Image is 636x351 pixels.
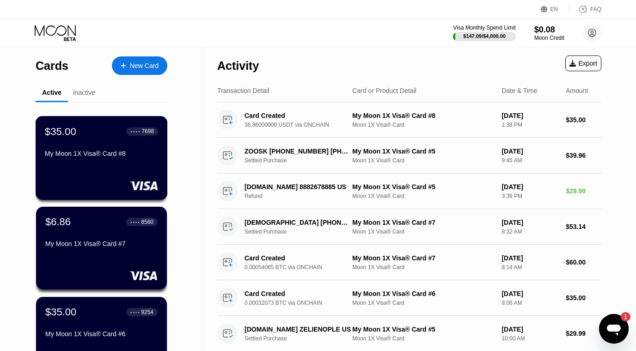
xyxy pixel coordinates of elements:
[352,326,494,333] div: My Moon 1X Visa® Card #5
[352,87,416,94] div: Card or Product Detail
[217,102,601,138] div: Card Created36.86000000 USDT via ONCHAINMy Moon 1X Visa® Card #8Moon 1X Visa® Card[DATE]1:38 PM$3...
[245,148,351,155] div: ZOOSK [PHONE_NUMBER] [PHONE_NUMBER] US
[245,183,351,191] div: [DOMAIN_NAME] 8882678885 US
[217,173,601,209] div: [DOMAIN_NAME] 8882678885 USRefundMy Moon 1X Visa® Card #5Moon 1X Visa® Card[DATE]3:39 PM$29.99
[566,116,601,123] div: $35.00
[36,207,167,289] div: $6.86● ● ● ●8560My Moon 1X Visa® Card #7
[352,264,494,271] div: Moon 1X Visa® Card
[45,240,158,247] div: My Moon 1X Visa® Card #7
[352,228,494,235] div: Moon 1X Visa® Card
[245,219,351,226] div: [DEMOGRAPHIC_DATA] [PHONE_NUMBER] US
[245,122,360,128] div: 36.86000000 USDT via ONCHAIN
[245,112,351,119] div: Card Created
[217,209,601,245] div: [DEMOGRAPHIC_DATA] [PHONE_NUMBER] USSettled PurchaseMy Moon 1X Visa® Card #7Moon 1X Visa® Card[DA...
[36,117,167,199] div: $35.00● ● ● ●7698My Moon 1X Visa® Card #8
[569,60,597,67] div: Export
[566,87,588,94] div: Amount
[352,148,494,155] div: My Moon 1X Visa® Card #5
[501,183,558,191] div: [DATE]
[245,300,360,306] div: 0.00032073 BTC via ONCHAIN
[501,193,558,199] div: 3:39 PM
[453,25,515,31] div: Visa Monthly Spend Limit
[352,122,494,128] div: Moon 1X Visa® Card
[453,25,515,41] div: Visa Monthly Spend Limit$147.09/$4,000.00
[501,122,558,128] div: 1:38 PM
[130,62,159,70] div: New Card
[45,125,76,137] div: $35.00
[45,216,71,228] div: $6.86
[501,290,558,297] div: [DATE]
[245,264,360,271] div: 0.00054065 BTC via ONCHAIN
[566,152,601,159] div: $39.96
[566,223,601,230] div: $53.14
[217,87,269,94] div: Transaction Detail
[534,25,564,35] div: $0.08
[565,55,601,71] div: Export
[566,294,601,302] div: $35.00
[501,264,558,271] div: 8:14 AM
[245,290,351,297] div: Card Created
[73,89,95,96] div: Inactive
[45,306,76,318] div: $35.00
[141,219,153,225] div: 8560
[217,280,601,316] div: Card Created0.00032073 BTC via ONCHAINMy Moon 1X Visa® Card #6Moon 1X Visa® Card[DATE]8:06 AM$35.00
[352,112,494,119] div: My Moon 1X Visa® Card #8
[501,335,558,342] div: 10:00 AM
[501,326,558,333] div: [DATE]
[352,290,494,297] div: My Moon 1X Visa® Card #6
[590,6,601,12] div: FAQ
[245,254,351,262] div: Card Created
[42,89,61,96] div: Active
[245,335,360,342] div: Settled Purchase
[217,245,601,280] div: Card Created0.00054065 BTC via ONCHAINMy Moon 1X Visa® Card #7Moon 1X Visa® Card[DATE]8:14 AM$60.00
[112,56,167,75] div: New Card
[141,128,154,135] div: 7698
[566,330,601,337] div: $29.99
[352,335,494,342] div: Moon 1X Visa® Card
[501,112,558,119] div: [DATE]
[36,59,68,73] div: Cards
[566,259,601,266] div: $60.00
[245,228,360,235] div: Settled Purchase
[352,254,494,262] div: My Moon 1X Visa® Card #7
[612,312,630,321] iframe: Number of unread messages
[501,300,558,306] div: 8:06 AM
[463,33,506,39] div: $147.09 / $4,000.00
[141,309,153,315] div: 9254
[217,59,259,73] div: Activity
[45,330,158,338] div: My Moon 1X Visa® Card #6
[245,193,360,199] div: Refund
[352,157,494,164] div: Moon 1X Visa® Card
[352,219,494,226] div: My Moon 1X Visa® Card #7
[217,138,601,173] div: ZOOSK [PHONE_NUMBER] [PHONE_NUMBER] USSettled PurchaseMy Moon 1X Visa® Card #5Moon 1X Visa® Card[...
[130,311,140,314] div: ● ● ● ●
[501,157,558,164] div: 9:45 AM
[569,5,601,14] div: FAQ
[245,326,351,333] div: [DOMAIN_NAME] ZELIENOPLE US
[599,314,629,344] iframe: Button to launch messaging window, 1 unread message
[45,150,158,157] div: My Moon 1X Visa® Card #8
[501,228,558,235] div: 8:32 AM
[566,187,601,195] div: $29.99
[352,193,494,199] div: Moon 1X Visa® Card
[550,6,558,12] div: EN
[501,254,558,262] div: [DATE]
[501,219,558,226] div: [DATE]
[245,157,360,164] div: Settled Purchase
[534,35,564,41] div: Moon Credit
[541,5,569,14] div: EN
[501,87,537,94] div: Date & Time
[534,25,564,41] div: $0.08Moon Credit
[352,183,494,191] div: My Moon 1X Visa® Card #5
[501,148,558,155] div: [DATE]
[130,221,140,223] div: ● ● ● ●
[352,300,494,306] div: Moon 1X Visa® Card
[131,130,140,133] div: ● ● ● ●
